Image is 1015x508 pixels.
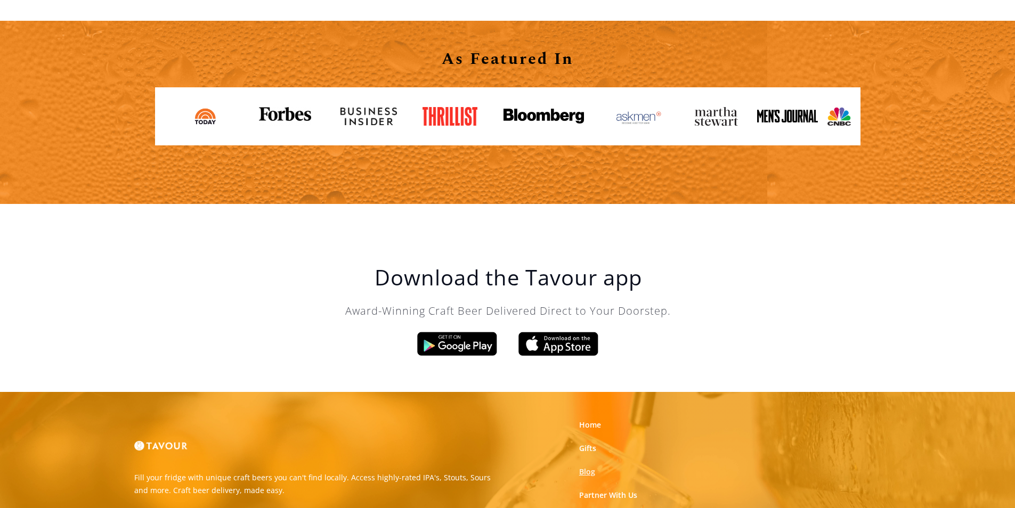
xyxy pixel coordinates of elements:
a: Home [579,420,601,430]
h1: Download the Tavour app [295,265,721,290]
p: Fill your fridge with unique craft beers you can't find locally. Access highly-rated IPA's, Stout... [134,471,500,497]
a: Gifts [579,443,596,454]
strong: As Featured In [442,47,574,71]
p: Award-Winning Craft Beer Delivered Direct to Your Doorstep. [295,303,721,319]
a: Partner With Us [579,490,637,501]
a: Blog [579,466,595,477]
